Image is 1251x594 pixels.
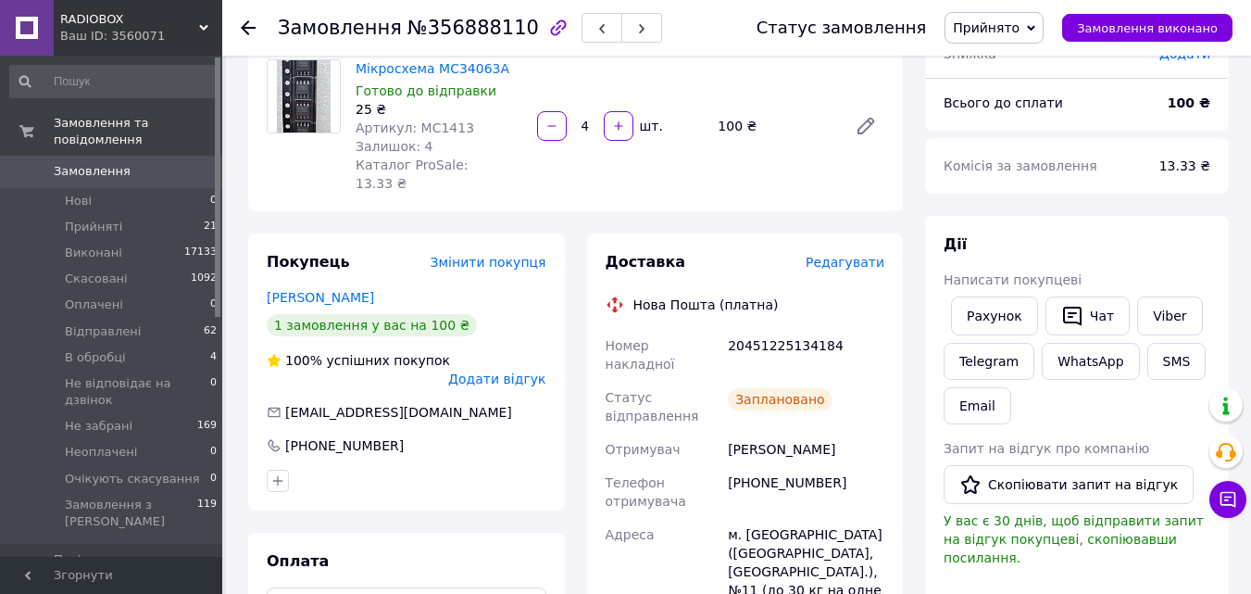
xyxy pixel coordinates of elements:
span: Всього до сплати [944,95,1063,110]
div: Повернутися назад [241,19,256,37]
div: успішних покупок [267,351,450,370]
button: Замовлення виконано [1062,14,1232,42]
span: Нові [65,193,92,209]
span: Замовлення виконано [1077,21,1218,35]
div: [PERSON_NAME] [724,433,888,466]
span: Залишок: 4 [356,139,433,154]
div: Статус замовлення [757,19,927,37]
span: Замовлення [278,17,402,39]
span: У вас є 30 днів, щоб відправити запит на відгук покупцеві, скопіювавши посилання. [944,513,1204,565]
span: Доставка [606,253,686,271]
span: В обробці [65,349,126,366]
button: Чат [1045,297,1130,335]
span: Неоплачені [65,444,137,461]
div: 1 замовлення у вас на 100 ₴ [267,314,477,336]
div: Нова Пошта (платна) [629,296,783,314]
span: Відправлені [65,323,141,340]
span: Адреса [606,527,655,542]
span: Скасовані [65,271,128,287]
a: Telegram [944,343,1034,380]
span: Готово до відправки [356,83,496,98]
span: №356888110 [407,17,539,39]
a: WhatsApp [1042,343,1139,380]
input: Пошук [9,65,219,98]
div: Ваш ID: 3560071 [60,28,222,44]
div: 25 ₴ [356,100,522,119]
span: 169 [197,418,217,435]
button: Чат з покупцем [1209,481,1246,518]
div: 20451225134184 [724,329,888,381]
span: 17133 [184,245,217,261]
button: SMS [1147,343,1207,380]
span: Повідомлення [54,551,144,568]
span: Дії [944,235,967,253]
span: Каталог ProSale: 13.33 ₴ [356,158,468,191]
div: шт. [635,117,665,135]
span: Додати [1159,46,1210,61]
span: Виконані [65,245,122,261]
span: 62 [204,323,217,340]
button: Рахунок [951,297,1038,335]
span: 0 [210,444,217,461]
span: 0 [210,193,217,209]
div: [PHONE_NUMBER] [283,436,406,455]
span: 0 [210,297,217,313]
span: [EMAIL_ADDRESS][DOMAIN_NAME] [285,405,512,420]
span: Редагувати [806,255,884,270]
span: Знижка [944,46,996,61]
span: Артикул: МС1413 [356,120,474,135]
span: 21 [204,219,217,235]
span: 1092 [191,271,217,287]
button: Email [944,387,1011,424]
span: 119 [197,497,217,530]
button: Скопіювати запит на відгук [944,465,1194,504]
a: Мікросхема MC34063A [356,61,509,76]
span: 0 [210,375,217,409]
span: RADIOBOX [60,11,199,28]
a: [PERSON_NAME] [267,290,374,305]
span: 13.33 ₴ [1159,158,1210,173]
span: Замовлення з [PERSON_NAME] [65,497,197,530]
a: Редагувати [847,107,884,145]
span: Запит на відгук про компанію [944,441,1149,456]
span: Телефон отримувача [606,475,686,509]
span: Комісія за замовлення [944,158,1097,173]
span: Оплата [267,552,329,570]
span: Отримувач [606,442,681,457]
div: 100 ₴ [710,113,840,139]
span: 4 [210,349,217,366]
span: Покупець [267,253,350,271]
span: Статус відправлення [606,390,699,423]
div: [PHONE_NUMBER] [724,466,888,518]
span: Номер накладної [606,338,675,372]
span: Не відповідає на дзвінок [65,375,210,409]
span: Прийнято [953,20,1020,35]
span: Додати відгук [448,372,545,386]
a: Viber [1137,297,1202,335]
span: 100% [285,353,322,368]
span: Очікують скасування [65,471,200,487]
b: 100 ₴ [1168,95,1210,110]
span: Змінити покупця [431,255,546,270]
div: Заплановано [728,388,832,411]
span: Оплачені [65,297,123,313]
span: Замовлення та повідомлення [54,115,222,148]
span: Замовлення [54,163,131,180]
span: 0 [210,471,217,487]
img: Мікросхема MC34063A [277,60,332,133]
span: Не забрані [65,418,132,435]
span: Прийняті [65,219,122,235]
span: Написати покупцеві [944,272,1082,287]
